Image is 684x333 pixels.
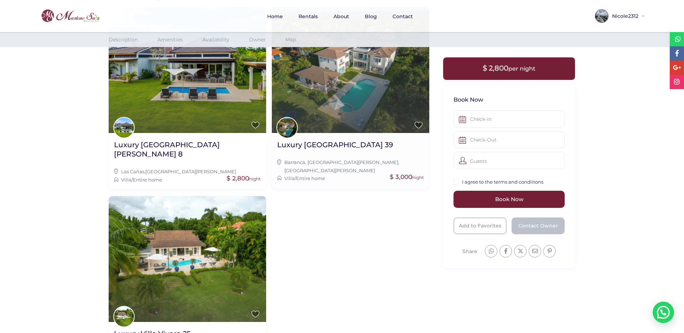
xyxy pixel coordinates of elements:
[284,159,398,165] a: Barranca, [GEOGRAPHIC_DATA][PERSON_NAME]
[284,168,375,173] a: [GEOGRAPHIC_DATA][PERSON_NAME]
[114,176,261,184] div: /
[277,158,424,174] div: ,
[454,96,565,103] h3: Book Now
[277,174,424,182] div: /
[109,7,266,133] img: Luxury Villa Cañas 8
[508,65,535,72] span: per night
[121,177,131,183] a: Villa
[145,169,236,174] a: [GEOGRAPHIC_DATA][PERSON_NAME]
[462,248,477,255] span: Share
[454,217,507,234] div: Add to Favorites
[121,169,144,174] a: Las Cañas
[109,196,266,322] img: Luxury Villa Vivero 25
[133,177,162,183] a: Entire home
[512,217,565,234] div: Contact Owner
[114,140,261,164] a: Luxury [GEOGRAPHIC_DATA][PERSON_NAME] 8
[30,7,102,24] img: logo
[114,140,261,159] h2: Luxury [GEOGRAPHIC_DATA][PERSON_NAME] 8
[284,175,295,181] a: Villa
[202,36,229,43] a: Availability
[114,168,261,175] div: ,
[277,140,393,155] a: Luxury [GEOGRAPHIC_DATA] 39
[285,36,296,43] a: Map
[272,7,429,133] img: Luxury Villa Barranca 39
[454,131,565,148] input: Check-Out
[277,140,393,149] h2: Luxury [GEOGRAPHIC_DATA] 39
[454,191,565,208] input: Book Now
[608,14,640,19] span: Nicole2312
[109,36,138,43] a: Description
[157,36,183,43] a: Amenities
[462,179,543,185] a: I agree to the terms and condiitons
[454,152,565,169] div: Guests
[443,57,575,80] div: $ 2,800
[454,111,565,128] input: Check-in
[249,36,266,43] a: Owner
[296,175,325,181] a: Entire home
